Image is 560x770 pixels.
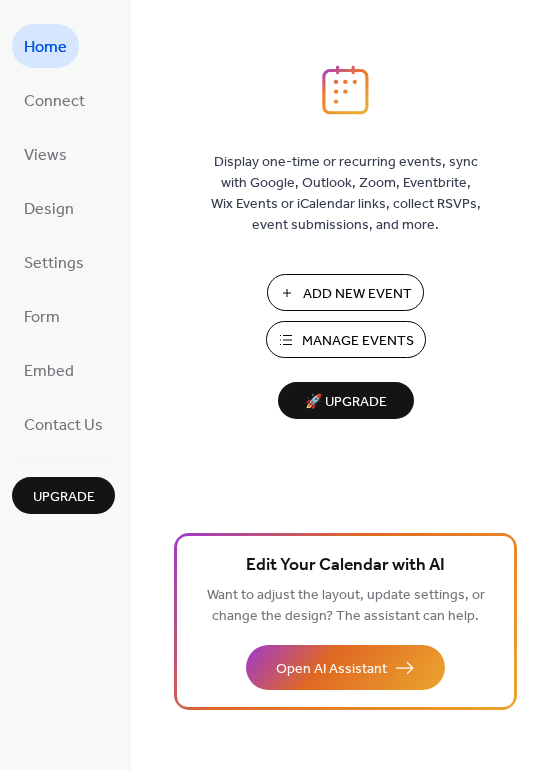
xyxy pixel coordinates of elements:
span: Home [24,32,67,64]
span: Contact Us [24,410,103,442]
button: 🚀 Upgrade [278,382,414,419]
a: Views [12,132,79,176]
span: Display one-time or recurring events, sync with Google, Outlook, Zoom, Eventbrite, Wix Events or ... [211,152,481,236]
span: Open AI Assistant [276,659,387,680]
span: Upgrade [33,487,95,508]
span: Form [24,302,60,334]
button: Upgrade [12,477,115,514]
span: Add New Event [303,284,412,305]
button: Manage Events [266,321,426,358]
span: Want to adjust the layout, update settings, or change the design? The assistant can help. [207,582,485,630]
button: Add New Event [267,274,424,311]
span: Edit Your Calendar with AI [246,552,445,580]
a: Settings [12,240,96,284]
span: Manage Events [302,331,414,352]
span: Connect [24,86,85,118]
span: Settings [24,248,84,280]
a: Contact Us [12,402,115,446]
a: Home [12,24,79,68]
img: logo_icon.svg [322,65,368,115]
a: Design [12,186,86,230]
button: Open AI Assistant [246,645,445,690]
span: 🚀 Upgrade [290,389,402,416]
span: Embed [24,356,74,388]
span: Views [24,140,67,172]
a: Embed [12,348,86,392]
a: Form [12,294,72,338]
a: Connect [12,78,97,122]
span: Design [24,194,74,226]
